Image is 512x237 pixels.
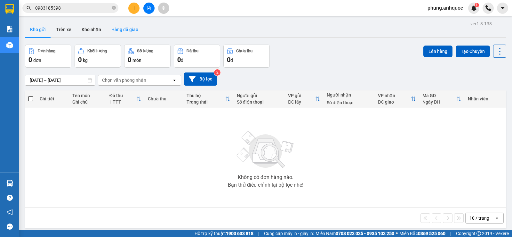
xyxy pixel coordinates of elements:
span: đ [181,58,183,63]
span: search [27,6,31,10]
button: plus [128,3,140,14]
div: ĐC giao [378,99,411,105]
span: | [258,230,259,237]
button: Trên xe [51,22,76,37]
button: caret-down [497,3,508,14]
div: Người nhận [327,92,372,97]
div: Chưa thu [236,49,252,53]
button: Tạo Chuyến [456,46,490,57]
span: kg [83,58,88,63]
span: close-circle [112,5,116,11]
th: Toggle SortBy [183,90,234,107]
span: Cung cấp máy in - giấy in: [264,230,314,237]
div: Số điện thoại [237,99,282,105]
div: Ghi chú [72,99,103,105]
strong: 0708 023 035 - 0935 103 250 [336,231,394,236]
button: aim [158,3,169,14]
span: đơn [33,58,41,63]
button: Hàng đã giao [106,22,143,37]
span: đ [230,58,233,63]
span: caret-down [500,5,506,11]
span: phung.anhquoc [422,4,468,12]
span: copyright [476,231,481,236]
button: Chưa thu0đ [223,45,270,68]
img: warehouse-icon [6,42,13,48]
span: message [7,224,13,230]
div: Không có đơn hàng nào. [238,175,293,180]
div: ĐC lấy [288,99,315,105]
div: Tên món [72,93,103,98]
button: Khối lượng0kg [75,45,121,68]
img: phone-icon [485,5,491,11]
button: Số lượng0món [124,45,171,68]
span: close-circle [112,6,116,10]
span: notification [7,209,13,215]
th: Toggle SortBy [285,90,323,107]
div: Bạn thử điều chỉnh lại bộ lọc nhé! [228,182,303,188]
span: ⚪️ [396,232,398,235]
span: aim [161,6,166,10]
div: Chi tiết [40,96,66,101]
span: | [450,230,451,237]
span: plus [132,6,136,10]
input: Select a date range. [25,75,95,85]
img: solution-icon [6,26,13,32]
span: 0 [227,56,230,63]
button: Kho nhận [76,22,106,37]
div: Chọn văn phòng nhận [102,77,146,83]
div: 10 / trang [469,215,489,221]
span: 0 [28,56,32,63]
img: logo-vxr [5,4,14,14]
span: question-circle [7,195,13,201]
div: Người gửi [237,93,282,98]
sup: 2 [214,69,220,76]
div: Đơn hàng [38,49,55,53]
button: Kho gửi [25,22,51,37]
button: Lên hàng [423,46,452,57]
div: Khối lượng [87,49,107,53]
th: Toggle SortBy [375,90,419,107]
button: file-add [143,3,155,14]
span: Miền Nam [316,230,394,237]
button: Đã thu0đ [174,45,220,68]
div: VP nhận [378,93,411,98]
span: món [132,58,141,63]
div: Chưa thu [148,96,180,101]
span: 1 [476,3,478,7]
th: Toggle SortBy [419,90,465,107]
div: VP gửi [288,93,315,98]
button: Bộ lọc [184,72,217,86]
div: Đã thu [109,93,137,98]
div: Trạng thái [187,99,225,105]
div: HTTT [109,99,137,105]
strong: 1900 633 818 [226,231,253,236]
span: 0 [128,56,131,63]
div: Số lượng [137,49,153,53]
div: Ngày ĐH [422,99,456,105]
span: file-add [147,6,151,10]
div: Đã thu [187,49,198,53]
span: Miền Bắc [399,230,445,237]
img: icon-new-feature [471,5,477,11]
button: Đơn hàng0đơn [25,45,71,68]
span: 0 [78,56,82,63]
span: Hỗ trợ kỹ thuật: [195,230,253,237]
div: Thu hộ [187,93,225,98]
sup: 1 [475,3,479,7]
div: ver 1.8.138 [470,20,492,27]
strong: 0369 525 060 [418,231,445,236]
img: warehouse-icon [6,180,13,187]
span: 0 [177,56,181,63]
input: Tìm tên, số ĐT hoặc mã đơn [35,4,111,12]
div: Nhân viên [468,96,503,101]
svg: open [494,216,500,221]
div: Mã GD [422,93,456,98]
svg: open [172,78,177,83]
img: svg+xml;base64,PHN2ZyBjbGFzcz0ibGlzdC1wbHVnX19zdmciIHhtbG5zPSJodHRwOi8vd3d3LnczLm9yZy8yMDAwL3N2Zy... [234,127,298,172]
div: Số điện thoại [327,100,372,105]
th: Toggle SortBy [106,90,145,107]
